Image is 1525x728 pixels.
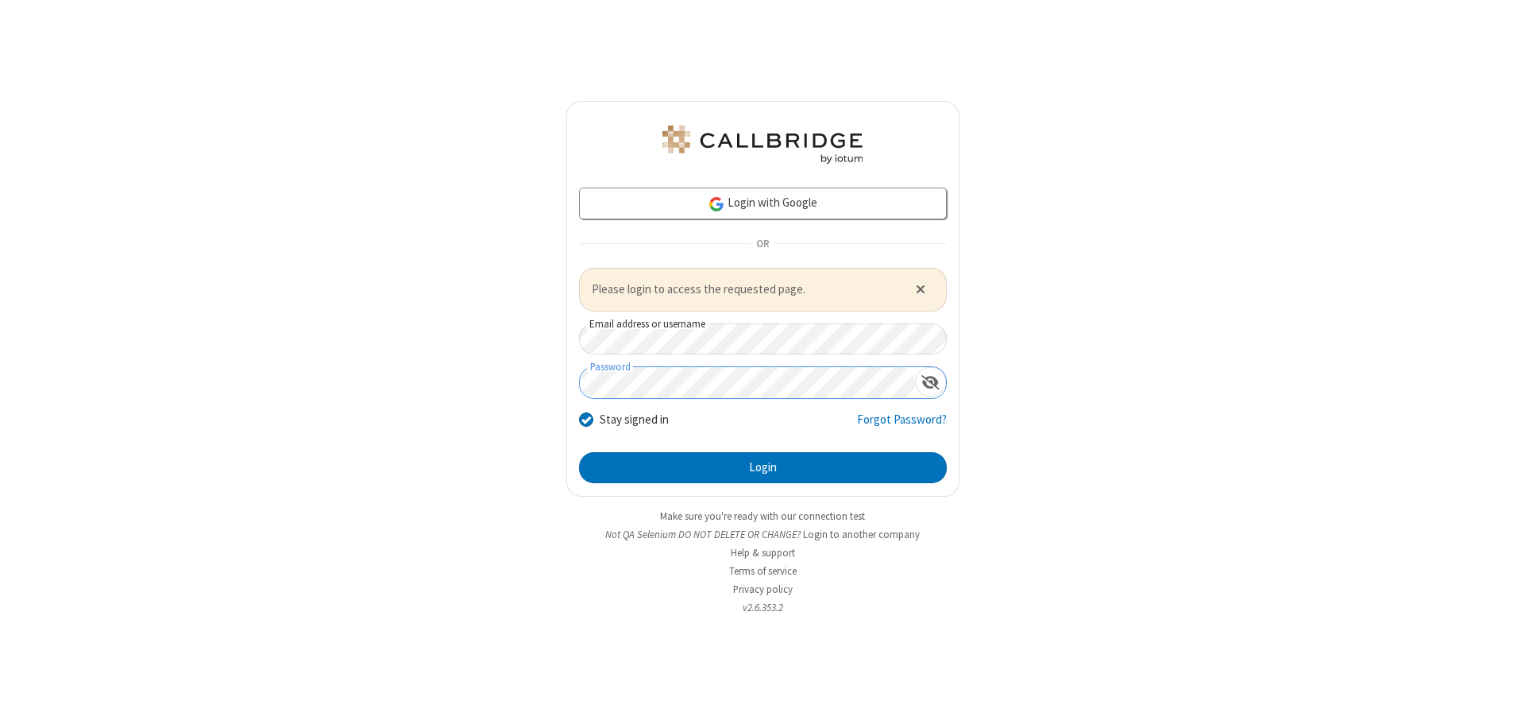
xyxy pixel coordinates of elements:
[579,323,947,354] input: Email address or username
[580,367,915,398] input: Password
[1485,687,1513,717] iframe: Chat
[729,564,797,578] a: Terms of service
[907,277,933,301] button: Close alert
[750,233,775,255] span: OR
[600,411,669,429] label: Stay signed in
[857,411,947,441] a: Forgot Password?
[803,527,920,542] button: Login to another company
[579,188,947,219] a: Login with Google
[566,527,959,542] li: Not QA Selenium DO NOT DELETE OR CHANGE?
[579,452,947,484] button: Login
[659,126,866,164] img: QA Selenium DO NOT DELETE OR CHANGE
[592,281,896,299] span: Please login to access the requested page.
[731,546,795,560] a: Help & support
[708,196,725,213] img: google-icon.png
[660,509,865,523] a: Make sure you're ready with our connection test
[733,583,793,596] a: Privacy policy
[566,600,959,615] li: v2.6.353.2
[915,367,946,397] div: Show password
